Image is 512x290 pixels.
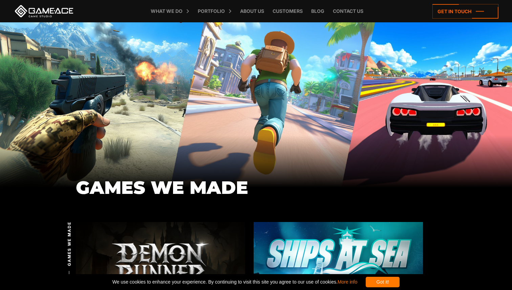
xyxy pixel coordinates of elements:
a: More info [338,279,357,285]
h1: GAMES WE MADE [76,178,436,197]
span: GAMES WE MADE [66,222,72,266]
span: We use cookies to enhance your experience. By continuing to visit this site you agree to our use ... [112,277,357,287]
a: Get in touch [432,4,498,19]
div: Got it! [366,277,400,287]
